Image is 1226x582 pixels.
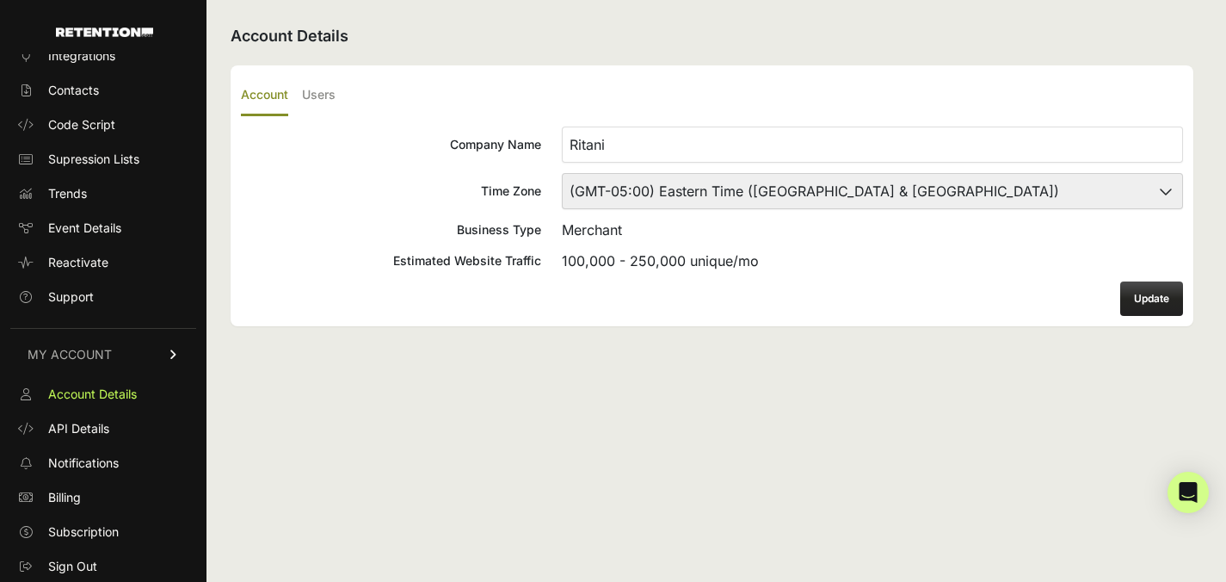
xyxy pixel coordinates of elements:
a: Billing [10,484,196,511]
a: API Details [10,415,196,443]
div: Time Zone [241,183,541,200]
div: Estimated Website Traffic [241,252,541,269]
span: Subscription [48,523,119,541]
a: MY ACCOUNT [10,328,196,381]
select: Time Zone [562,173,1183,209]
span: Reactivate [48,254,108,271]
img: Retention.com [56,28,153,37]
span: Contacts [48,82,99,99]
a: Sign Out [10,553,196,580]
label: Account [241,76,288,116]
span: Sign Out [48,558,97,575]
div: Open Intercom Messenger [1167,472,1209,513]
span: Notifications [48,455,119,472]
input: Company Name [562,127,1183,163]
a: Trends [10,180,196,207]
a: Reactivate [10,249,196,276]
span: Event Details [48,220,121,237]
button: Update [1120,282,1183,316]
a: Notifications [10,449,196,477]
a: Account Details [10,381,196,408]
a: Integrations [10,42,196,70]
span: API Details [48,420,109,437]
a: Code Script [10,111,196,139]
a: Contacts [10,77,196,104]
span: Billing [48,489,81,506]
span: Integrations [48,47,115,65]
span: MY ACCOUNT [28,346,112,363]
label: Users [302,76,336,116]
a: Event Details [10,214,196,242]
span: Account Details [48,386,137,403]
a: Subscription [10,518,196,546]
div: Business Type [241,221,541,238]
div: Company Name [241,136,541,153]
span: Support [48,288,94,306]
a: Supression Lists [10,145,196,173]
a: Support [10,283,196,311]
div: 100,000 - 250,000 unique/mo [562,251,1183,271]
h2: Account Details [231,24,1193,48]
span: Code Script [48,116,115,133]
div: Merchant [562,220,1183,240]
span: Trends [48,185,87,202]
span: Supression Lists [48,151,139,168]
